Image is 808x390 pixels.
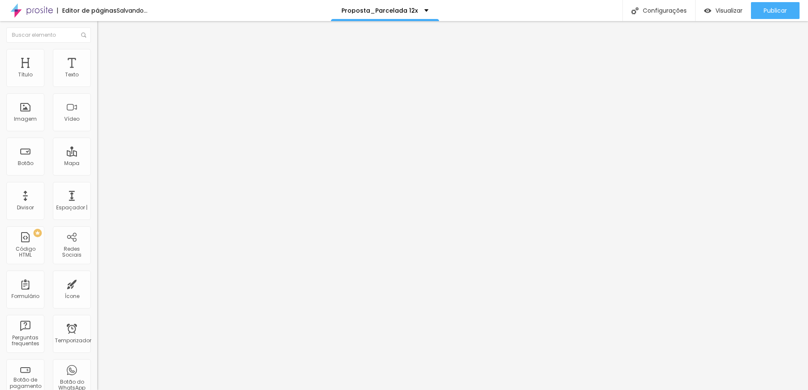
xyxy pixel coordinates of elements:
img: Ícone [81,32,86,38]
span: Publicar [764,7,787,14]
div: Espaçador | [56,205,87,211]
font: Configurações [643,8,687,14]
div: Mapa [64,160,79,166]
div: Divisor [17,205,34,211]
div: Botão [18,160,33,166]
span: Visualizar [715,7,742,14]
div: Salvando... [117,8,147,14]
div: Perguntas frequentes [8,335,42,347]
div: Ícone [65,293,79,299]
img: view-1.svg [704,7,711,14]
div: Botão de pagamento [8,377,42,389]
div: Vídeo [64,116,79,122]
img: Ícone [631,7,639,14]
div: Texto [65,72,79,78]
div: Formulário [11,293,39,299]
div: Redes Sociais [55,246,88,258]
div: Temporizador [55,338,88,344]
div: Título [18,72,33,78]
input: Buscar elemento [6,27,91,43]
div: Editor de páginas [57,8,117,14]
p: Proposta_Parcelada 12x [341,8,418,14]
div: Código HTML [8,246,42,258]
button: Visualizar [696,2,751,19]
button: Publicar [751,2,800,19]
div: Imagem [14,116,37,122]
